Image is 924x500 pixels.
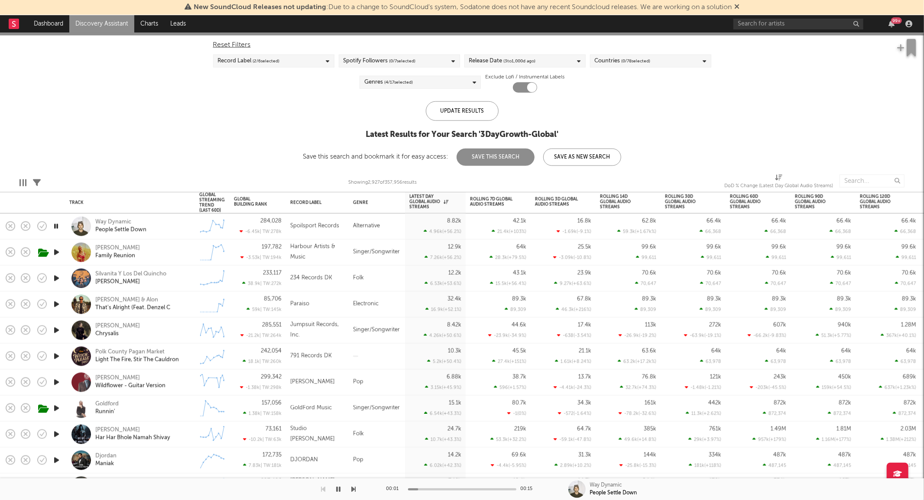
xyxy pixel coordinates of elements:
div: 44.6k [512,322,526,328]
div: 791 Records DK [290,351,332,361]
a: Discovery Assistant [69,15,134,32]
div: 31.3k [578,452,591,458]
div: Global Building Rank [234,197,269,207]
div: GoldFord Music [290,403,332,413]
div: Singer/Songwriter [349,240,405,266]
span: Dismiss [734,4,739,11]
div: -59.1k ( -47.8 % ) [554,437,591,442]
span: ( 0 / 7 selected) [389,56,416,66]
div: 7.83k | TW: 181k [234,463,282,468]
button: 99+ [888,20,895,27]
div: 13.7k [578,374,591,380]
div: 1.28M [901,322,916,328]
div: 24.7k [447,426,461,432]
div: 70,647 [765,281,786,286]
div: 487k [903,452,916,458]
div: 761k [709,426,721,432]
div: 99,611 [766,255,786,260]
div: 42.1k [513,218,526,224]
div: 243k [774,374,786,380]
div: Silvanita Y Los Del Quincho [95,270,166,278]
div: People Settle Down [95,226,146,234]
div: People Settle Down [590,489,637,497]
div: 70.6k [837,270,851,276]
span: New SoundCloud Releases not updating [194,4,326,11]
div: 872,374 [828,411,851,416]
div: 66,368 [895,229,916,234]
div: Way Dynamic [590,481,622,489]
div: -1.48k ( -1.21 % ) [685,385,721,390]
div: 21.1k [579,348,591,354]
div: 8.82k [447,218,461,224]
div: -63.9k ( -19.1 % ) [684,333,721,338]
div: 285,551 [262,322,282,328]
div: [PERSON_NAME] [PERSON_NAME] [290,476,344,497]
div: 161k [645,400,656,406]
div: 64k [841,348,851,354]
a: [PERSON_NAME] [95,244,140,252]
div: Polk County Pagan Market [95,348,165,356]
div: 89,309 [765,307,786,312]
div: Record Label [218,56,280,66]
div: 299,342 [261,374,282,380]
div: Track [69,200,186,205]
div: -10.2k | TW: 63k [234,437,282,442]
div: 00:01 [386,484,404,494]
div: 487,145 [828,463,851,468]
div: 872k [839,400,851,406]
div: -6.45k | TW: 278k [234,229,282,234]
div: -203k ( -45.5 % ) [750,385,786,390]
div: 25.5k [578,244,591,250]
div: Record Label [290,200,331,205]
span: ( 4 / 17 selected) [384,77,413,88]
div: 442k [708,400,721,406]
div: [PERSON_NAME] [290,377,335,387]
div: Light The Fire, Stir The Cauldron [95,356,179,364]
a: [PERSON_NAME] & Alon [95,296,158,304]
div: 4.96k ( +56.2 % ) [424,229,461,234]
div: 1.61k ( +8.24 % ) [555,359,591,364]
a: [PERSON_NAME] [95,374,140,382]
div: 66.4k [707,218,721,224]
div: Release Date [469,56,536,66]
div: Rolling 60D Global Audio Streams [730,194,773,210]
a: Leads [164,15,192,32]
div: 49.6k ( +14.8 % ) [619,437,656,442]
div: [DEMOGRAPHIC_DATA] [349,474,405,500]
div: 1.38M ( +212 % ) [881,437,916,442]
div: 89.3k [707,296,721,302]
div: Folk [349,422,405,448]
div: Paraiso [290,299,309,309]
div: 284,028 [260,218,282,224]
div: -25.8k ( -15.3 % ) [619,463,656,468]
div: 234 Records DK [290,273,332,283]
div: 70.6k [707,270,721,276]
div: Djordan [95,452,117,460]
div: 21.4k ( +103 % ) [492,229,526,234]
div: 689k [903,374,916,380]
div: 00:15 [521,484,538,494]
a: Maniak [95,460,114,468]
div: 46.3k ( +216 % ) [556,307,591,312]
div: 940k [838,322,851,328]
div: Filters [33,170,41,195]
div: 66.4k [772,218,786,224]
div: 66,368 [700,229,721,234]
div: 157,056 [262,400,282,406]
div: Showing 2,927 of 357,956 results [348,178,417,188]
div: Rolling 90D Global Audio Streams [795,194,838,210]
div: -4.4k ( -5.95 % ) [491,463,526,468]
div: 1.81M [836,426,851,432]
div: 16.8k [577,218,591,224]
a: Chrysalis [95,330,119,338]
div: 89,309 [635,307,656,312]
a: Family Reunion [95,252,135,260]
div: 64k [516,244,526,250]
div: Singer/Songwriter [349,396,405,422]
div: Harbour Artists & Music [290,242,344,263]
div: 6.54k ( +43.3 % ) [424,411,461,416]
div: 17.4k [578,322,591,328]
div: 73,161 [266,426,282,432]
div: 63.2k ( +17.2k % ) [618,359,656,364]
